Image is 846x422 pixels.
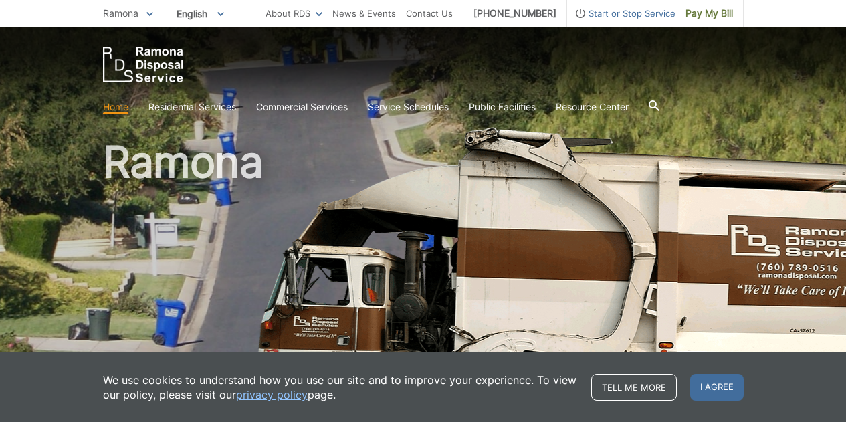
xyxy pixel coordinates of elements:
a: Service Schedules [368,100,449,114]
a: News & Events [332,6,396,21]
a: Tell me more [591,374,677,401]
a: Public Facilities [469,100,536,114]
span: English [167,3,234,25]
span: I agree [690,374,744,401]
span: Pay My Bill [685,6,733,21]
a: Residential Services [148,100,236,114]
a: About RDS [266,6,322,21]
a: Contact Us [406,6,453,21]
span: Ramona [103,7,138,19]
p: We use cookies to understand how you use our site and to improve your experience. To view our pol... [103,373,578,402]
a: Home [103,100,128,114]
a: EDCD logo. Return to the homepage. [103,47,183,82]
a: privacy policy [236,387,308,402]
a: Resource Center [556,100,629,114]
a: Commercial Services [256,100,348,114]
